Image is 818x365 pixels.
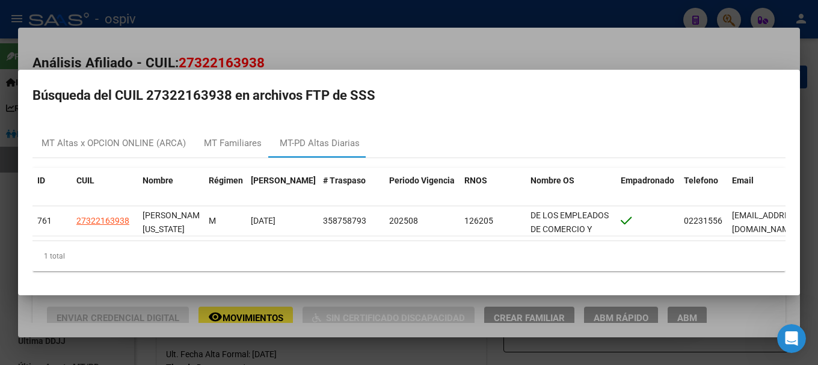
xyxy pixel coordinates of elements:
div: [DATE] [251,214,313,228]
span: 0223155609421 [684,216,746,225]
span: DE LOS EMPLEADOS DE COMERCIO Y ACTIVIDADES CIVILES [530,210,609,261]
datatable-header-cell: # Traspaso [318,168,384,207]
h2: Búsqueda del CUIL 27322163938 en archivos FTP de SSS [32,84,786,107]
span: profvircres@hotmail.com [732,210,801,234]
span: Periodo Vigencia [389,176,455,185]
datatable-header-cell: Empadronado [616,168,679,207]
span: [PERSON_NAME][US_STATE] [143,210,207,234]
datatable-header-cell: CUIL [72,168,138,207]
datatable-header-cell: Fecha Traspaso [246,168,318,207]
span: 202508 [389,216,418,225]
span: RNOS [464,176,487,185]
div: 1 total [32,241,786,271]
span: Nombre [143,176,173,185]
datatable-header-cell: Nombre [138,168,204,207]
datatable-header-cell: RNOS [460,168,526,207]
datatable-header-cell: Telefono [679,168,727,207]
span: [PERSON_NAME] [251,176,316,185]
datatable-header-cell: Régimen [204,168,246,207]
span: ID [37,176,45,185]
datatable-header-cell: ID [32,168,72,207]
span: CUIL [76,176,94,185]
datatable-header-cell: Nombre OS [526,168,616,207]
span: 126205 [464,216,493,225]
datatable-header-cell: Email [727,168,793,207]
span: 358758793 [323,216,366,225]
span: Régimen [209,176,243,185]
span: M [209,216,216,225]
span: 27322163938 [76,216,129,225]
div: MT Familiares [204,136,262,150]
span: Email [732,176,754,185]
iframe: Intercom live chat [777,324,806,353]
datatable-header-cell: Periodo Vigencia [384,168,460,207]
span: Empadronado [621,176,674,185]
span: Telefono [684,176,718,185]
span: 761 [37,216,52,225]
div: MT-PD Altas Diarias [280,136,360,150]
div: MT Altas x OPCION ONLINE (ARCA) [42,136,186,150]
span: # Traspaso [323,176,366,185]
span: Nombre OS [530,176,574,185]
